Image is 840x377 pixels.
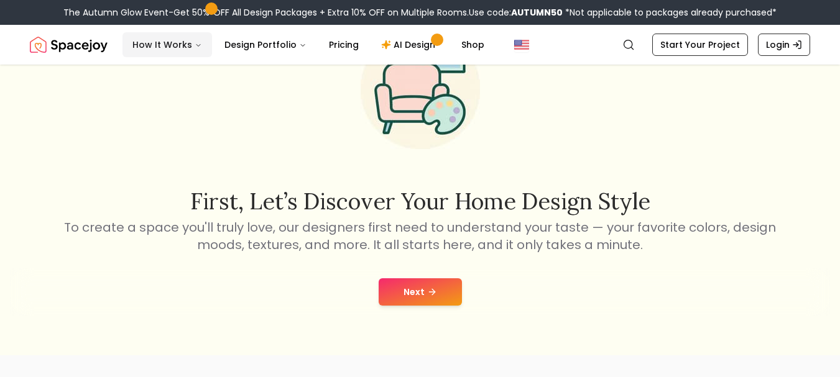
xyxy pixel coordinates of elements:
[122,32,212,57] button: How It Works
[65,73,95,81] div: Domínio
[35,20,61,30] div: v 4.0.25
[145,73,200,81] div: Palavras-chave
[215,32,316,57] button: Design Portfolio
[63,6,777,19] div: The Autumn Glow Event-Get 50% OFF All Design Packages + Extra 10% OFF on Multiple Rooms.
[371,32,449,57] a: AI Design
[32,32,139,42] div: Domínio: [DOMAIN_NAME]
[30,32,108,57] img: Spacejoy Logo
[52,72,62,82] img: tab_domain_overview_orange.svg
[122,32,494,57] nav: Main
[20,20,30,30] img: logo_orange.svg
[62,189,778,214] h2: First, let’s discover your home design style
[469,6,563,19] span: Use code:
[30,25,810,65] nav: Global
[131,72,141,82] img: tab_keywords_by_traffic_grey.svg
[511,6,563,19] b: AUTUMN50
[341,10,500,169] img: Start Style Quiz Illustration
[30,32,108,57] a: Spacejoy
[758,34,810,56] a: Login
[20,32,30,42] img: website_grey.svg
[652,34,748,56] a: Start Your Project
[62,219,778,253] p: To create a space you'll truly love, our designers first need to understand your taste — your fav...
[451,32,494,57] a: Shop
[379,278,462,306] button: Next
[319,32,369,57] a: Pricing
[563,6,777,19] span: *Not applicable to packages already purchased*
[514,37,529,52] img: United States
